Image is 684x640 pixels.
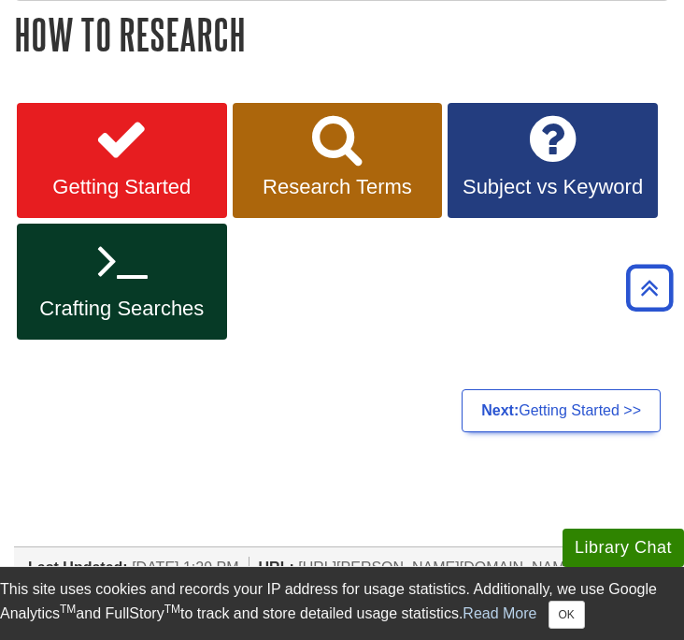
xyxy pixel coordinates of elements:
[233,103,443,219] a: Research Terms
[620,275,679,300] a: Back to Top
[259,560,294,575] span: URL:
[463,605,536,621] a: Read More
[31,175,213,199] span: Getting Started
[17,103,227,219] a: Getting Started
[164,603,180,616] sup: TM
[17,224,227,340] a: Crafting Searches
[298,560,579,575] span: [URL][PERSON_NAME][DOMAIN_NAME]
[549,601,585,629] button: Close
[481,402,519,418] strong: Next:
[563,529,684,567] button: Library Chat
[132,560,238,575] span: [DATE] 1:29 PM
[14,10,670,58] h1: How to Research
[462,389,661,432] a: Next:Getting Started >>
[31,297,213,321] span: Crafting Searches
[462,175,644,199] span: Subject vs Keyword
[60,603,76,616] sup: TM
[448,103,658,219] a: Subject vs Keyword
[247,175,429,199] span: Research Terms
[28,560,128,575] span: Last Updated:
